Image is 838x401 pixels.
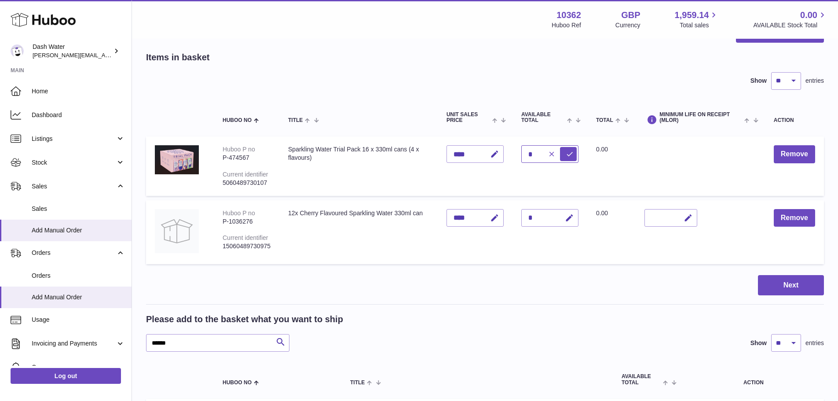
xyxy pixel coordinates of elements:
[774,145,815,163] button: Remove
[155,145,199,174] img: Sparkling Water Trial Pack 16 x 330ml cans (4 x flavours)
[556,9,581,21] strong: 10362
[622,374,661,385] span: AVAILABLE Total
[279,136,438,195] td: Sparkling Water Trial Pack 16 x 330ml cans (4 x flavours)
[33,43,112,59] div: Dash Water
[753,21,827,29] span: AVAILABLE Stock Total
[774,118,815,123] div: Action
[621,9,640,21] strong: GBP
[223,380,252,386] span: Huboo no
[750,339,767,347] label: Show
[32,182,116,191] span: Sales
[758,275,824,296] button: Next
[223,118,252,123] span: Huboo no
[446,112,490,123] span: Unit Sales Price
[223,171,268,178] div: Current identifier
[596,210,608,217] span: 0.00
[32,363,125,372] span: Cases
[223,179,271,187] div: 5060489730107
[223,217,271,226] div: P-1036276
[146,313,343,325] h2: Please add to the basket what you want to ship
[753,9,827,29] a: 0.00 AVAILABLE Stock Total
[32,272,125,280] span: Orders
[146,52,210,63] h2: Items in basket
[223,146,255,153] div: Huboo P no
[32,226,125,235] span: Add Manual Order
[32,158,116,167] span: Stock
[683,365,824,394] th: Action
[32,87,125,96] span: Home
[32,293,125,302] span: Add Manual Order
[32,249,116,257] span: Orders
[288,118,303,123] span: Title
[675,9,709,21] span: 1,959.14
[596,118,613,123] span: Total
[155,209,199,253] img: 12x Cherry Flavoured Sparkling Water 330ml can
[552,21,581,29] div: Huboo Ref
[774,209,815,227] button: Remove
[11,368,121,384] a: Log out
[805,339,824,347] span: entries
[32,111,125,119] span: Dashboard
[800,9,817,21] span: 0.00
[521,112,565,123] span: AVAILABLE Total
[680,21,719,29] span: Total sales
[279,200,438,264] td: 12x Cherry Flavoured Sparkling Water 330ml can
[223,242,271,250] div: 15060489730975
[32,339,116,348] span: Invoicing and Payments
[32,135,116,143] span: Listings
[223,154,271,162] div: P-474567
[615,21,640,29] div: Currency
[32,316,125,324] span: Usage
[33,52,176,59] span: [PERSON_NAME][EMAIL_ADDRESS][DOMAIN_NAME]
[675,9,719,29] a: 1,959.14 Total sales
[596,146,608,153] span: 0.00
[223,234,268,241] div: Current identifier
[805,77,824,85] span: entries
[32,205,125,213] span: Sales
[750,77,767,85] label: Show
[659,112,742,123] span: Minimum Life On Receipt (MLOR)
[223,210,255,217] div: Huboo P no
[11,44,24,58] img: james@dash-water.com
[350,380,365,386] span: Title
